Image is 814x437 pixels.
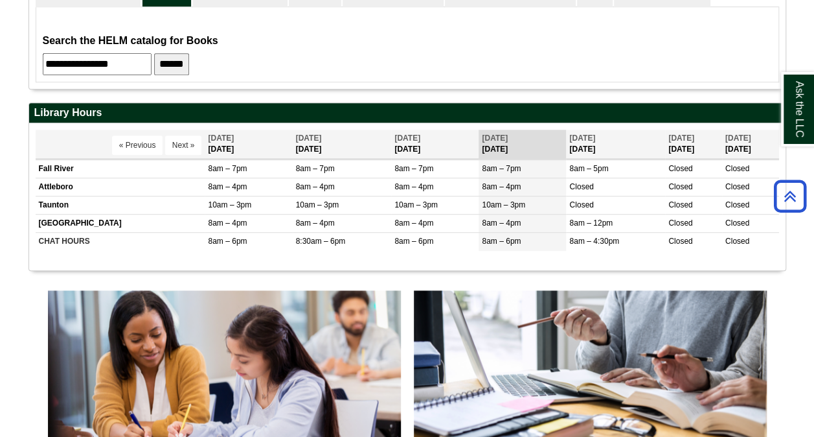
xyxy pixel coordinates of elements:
span: Closed [725,218,749,228]
h2: Library Hours [29,103,786,123]
span: 8am – 6pm [208,237,247,246]
span: 8am – 4pm [296,182,335,191]
span: 8am – 7pm [208,164,247,173]
a: Back to Top [769,187,811,205]
label: Search the HELM catalog for Books [43,32,218,50]
span: 8am – 5pm [569,164,608,173]
span: Closed [668,200,692,209]
span: [DATE] [725,134,751,143]
button: « Previous [112,136,163,155]
span: 8:30am – 6pm [296,237,346,246]
span: 8am – 4pm [208,218,247,228]
td: Fall River [36,159,205,178]
span: [DATE] [569,134,595,143]
div: Books [43,14,772,75]
span: 10am – 3pm [208,200,251,209]
span: Closed [668,182,692,191]
th: [DATE] [391,130,479,159]
span: 8am – 7pm [394,164,433,173]
span: Closed [668,164,692,173]
span: 8am – 4pm [394,218,433,228]
th: [DATE] [293,130,392,159]
span: Closed [668,237,692,246]
td: Taunton [36,196,205,215]
span: Closed [725,182,749,191]
span: Closed [725,237,749,246]
span: 8am – 4pm [208,182,247,191]
th: [DATE] [566,130,665,159]
span: Closed [668,218,692,228]
th: [DATE] [722,130,779,159]
span: 10am – 3pm [394,200,438,209]
span: Closed [725,164,749,173]
span: 8am – 4pm [296,218,335,228]
span: 8am – 4pm [394,182,433,191]
span: 10am – 3pm [482,200,525,209]
span: 8am – 6pm [482,237,521,246]
button: Next » [165,136,202,155]
span: 8am – 6pm [394,237,433,246]
span: Closed [569,182,593,191]
span: [DATE] [668,134,694,143]
td: CHAT HOURS [36,233,205,251]
td: [GEOGRAPHIC_DATA] [36,215,205,233]
span: [DATE] [482,134,508,143]
th: [DATE] [205,130,292,159]
span: [DATE] [296,134,322,143]
span: 10am – 3pm [296,200,339,209]
span: [DATE] [394,134,420,143]
span: 8am – 7pm [482,164,521,173]
span: Closed [725,200,749,209]
span: Closed [569,200,593,209]
th: [DATE] [665,130,722,159]
span: 8am – 4pm [482,218,521,228]
span: [DATE] [208,134,234,143]
span: 8am – 4:30pm [569,237,619,246]
span: 8am – 7pm [296,164,335,173]
span: 8am – 4pm [482,182,521,191]
span: 8am – 12pm [569,218,613,228]
td: Attleboro [36,178,205,196]
th: [DATE] [479,130,566,159]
